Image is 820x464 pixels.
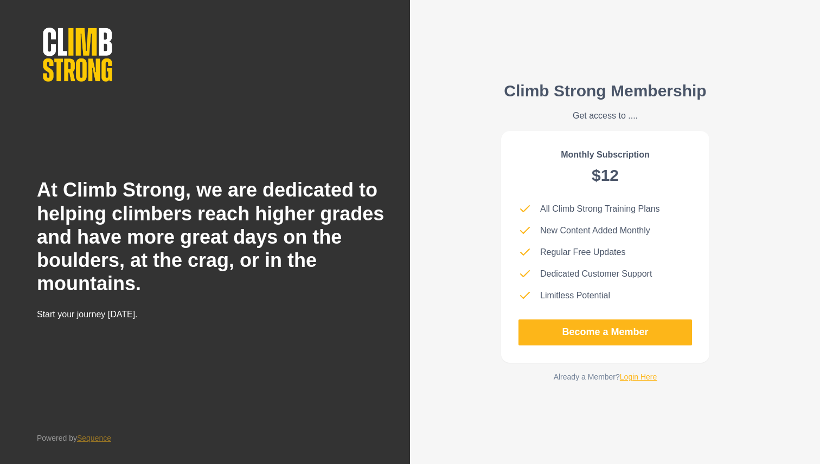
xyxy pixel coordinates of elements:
[37,178,393,295] h2: At Climb Strong, we are dedicated to helping climbers reach higher grades and have more great day...
[37,22,118,88] img: Climb Strong Logo
[540,202,660,215] p: All Climb Strong Training Plans
[77,434,111,442] a: Sequence
[504,109,706,122] p: Get access to ....
[554,371,657,383] p: Already a Member?
[592,166,619,185] h2: $12
[620,372,657,381] a: Login Here
[540,289,610,302] p: Limitless Potential
[540,267,652,280] p: Dedicated Customer Support
[540,224,650,237] p: New Content Added Monthly
[37,433,111,444] p: Powered by
[37,308,280,321] p: Start your journey [DATE].
[540,246,625,259] p: Regular Free Updates
[504,81,706,101] h2: Climb Strong Membership
[518,319,692,345] a: Become a Member
[561,148,650,161] p: Monthly Subscription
